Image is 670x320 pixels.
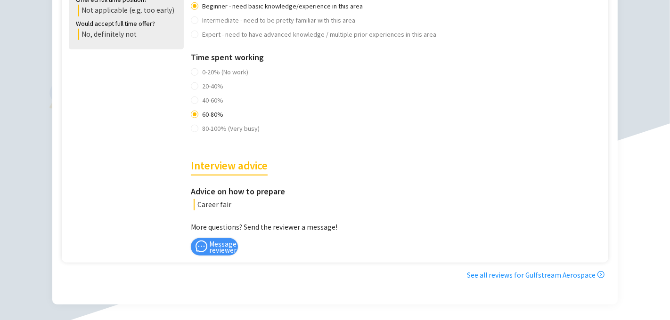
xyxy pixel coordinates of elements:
h2: Interview advice [191,140,268,176]
p: Career fair [194,199,604,210]
span: Message reviewer [209,241,237,253]
span: message [196,240,207,252]
div: No, definitely not [78,29,177,40]
a: See all reviews for Gulfstream Aerospace right-circle [467,271,605,280]
h3: Advice on how to prepare [191,185,604,198]
span: 60-80% [198,107,227,121]
div: Would accept full time offer? [76,19,177,29]
div: Not applicable (e.g. too early) [78,5,177,16]
h3: Time spent working [191,51,604,64]
span: right-circle [597,271,605,278]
